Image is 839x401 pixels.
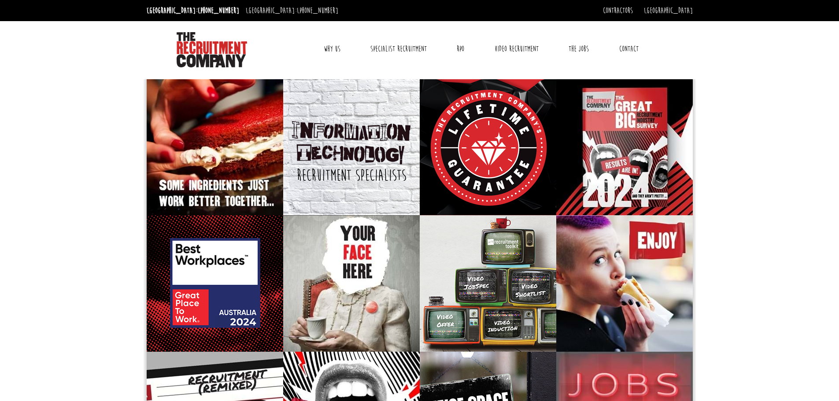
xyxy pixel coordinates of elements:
[198,6,239,15] a: [PHONE_NUMBER]
[144,4,241,18] li: [GEOGRAPHIC_DATA]:
[488,38,545,60] a: Video Recruitment
[562,38,595,60] a: The Jobs
[244,4,340,18] li: [GEOGRAPHIC_DATA]:
[613,38,645,60] a: Contact
[317,38,347,60] a: Why Us
[177,32,247,67] img: The Recruitment Company
[603,6,633,15] a: Contractors
[450,38,471,60] a: RPO
[644,6,693,15] a: [GEOGRAPHIC_DATA]
[297,6,338,15] a: [PHONE_NUMBER]
[364,38,433,60] a: Specialist Recruitment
